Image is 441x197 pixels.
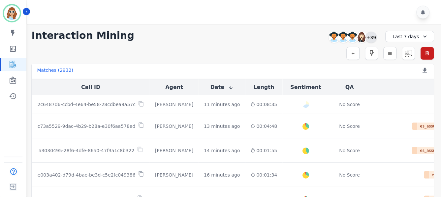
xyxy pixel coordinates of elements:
button: QA [345,83,354,91]
div: 00:08:35 [251,101,277,108]
p: 2c6487d6-ccbd-4e64-be58-28cdbea9a57c [38,101,136,108]
div: [PERSON_NAME] [155,172,193,178]
div: No Score [339,123,360,129]
button: Call ID [81,83,100,91]
p: a3030495-28f6-4dfe-86a0-47f3a1c8b322 [39,147,135,154]
div: No Score [339,172,360,178]
div: No Score [339,147,360,154]
p: c73a5529-9dac-4b29-b28a-e30f6aa578ed [38,123,136,129]
button: Length [254,83,274,91]
button: Date [210,83,234,91]
h1: Interaction Mining [31,30,134,42]
img: Bordered avatar [4,5,20,21]
p: e003a402-d79d-4bae-be3d-c5e2fc049386 [38,172,136,178]
div: 00:01:55 [251,147,277,154]
div: 00:04:48 [251,123,277,129]
div: 16 minutes ago [204,172,240,178]
div: 11 minutes ago [204,101,240,108]
button: Agent [165,83,183,91]
div: No Score [339,101,360,108]
div: +39 [366,32,377,43]
div: [PERSON_NAME] [155,101,193,108]
div: Last 7 days [386,31,434,42]
div: [PERSON_NAME] [155,147,193,154]
div: Matches ( 2932 ) [37,67,73,76]
div: 00:01:34 [251,172,277,178]
div: 13 minutes ago [204,123,240,129]
button: Sentiment [291,83,321,91]
div: 14 minutes ago [204,147,240,154]
div: [PERSON_NAME] [155,123,193,129]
